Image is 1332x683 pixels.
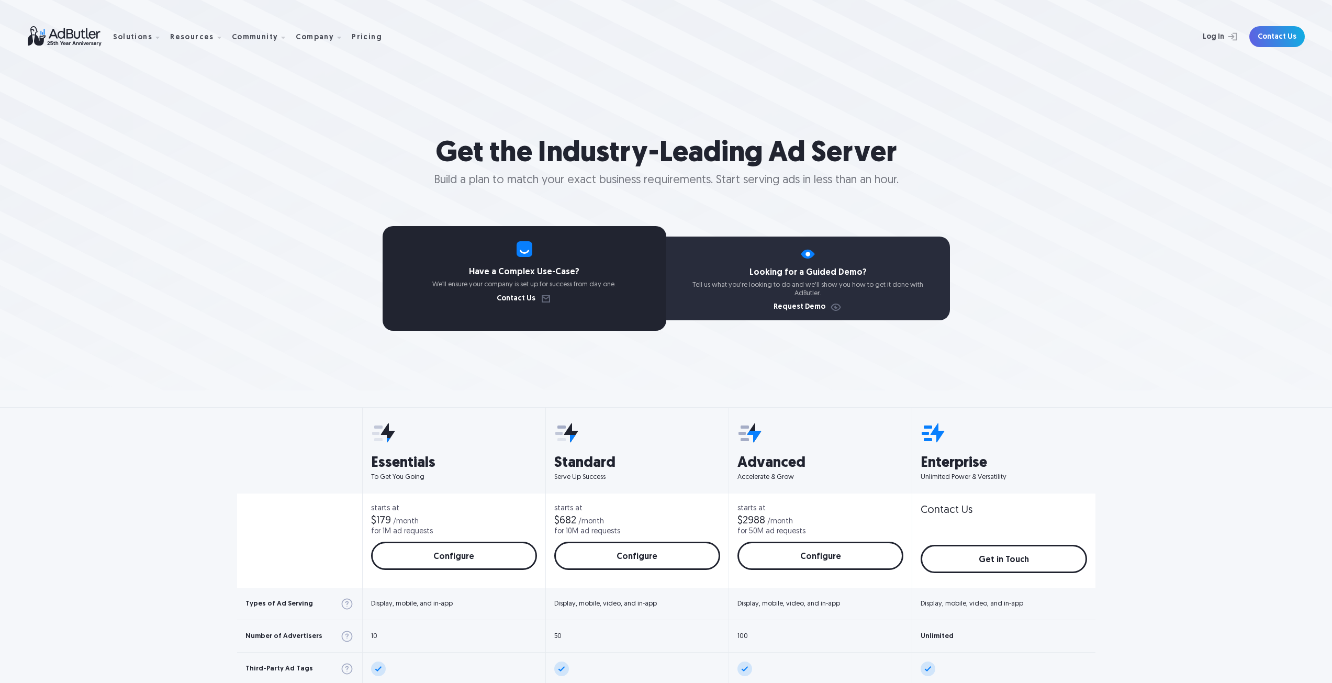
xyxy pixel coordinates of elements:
a: Configure [554,542,720,570]
a: Request Demo [774,304,842,311]
div: Company [296,34,334,41]
div: starts at [371,505,537,512]
div: /month [578,518,604,525]
div: for 50M ad requests [737,528,805,535]
h4: Have a Complex Use-Case? [383,268,666,276]
div: Community [232,20,294,53]
div: Solutions [113,34,153,41]
h3: Advanced [737,456,903,471]
a: Pricing [352,32,390,41]
a: Configure [737,542,903,570]
div: Display, mobile, and in-app [371,600,453,607]
div: Third-Party Ad Tags [245,665,313,672]
a: Log In [1175,26,1243,47]
div: Contact Us [921,505,972,516]
div: $179 [371,516,391,526]
div: 100 [737,633,748,640]
div: Display, mobile, video, and in-app [554,600,657,607]
p: Tell us what you're looking to do and we'll show you how to get it done with AdButler. [666,281,950,297]
div: 50 [554,633,562,640]
div: /month [767,518,793,525]
p: Accelerate & Grow [737,473,903,482]
div: 10 [371,633,377,640]
p: We’ll ensure your company is set up for success from day one. [383,281,666,289]
div: Number of Advertisers [245,633,322,640]
h4: Looking for a Guided Demo? [666,268,950,277]
div: Community [232,34,278,41]
div: Display, mobile, video, and in-app [921,600,1023,607]
div: Types of Ad Serving [245,600,313,607]
div: Solutions [113,20,169,53]
p: To Get You Going [371,473,537,482]
div: Company [296,20,350,53]
div: starts at [554,505,720,512]
p: Unlimited Power & Versatility [921,473,1087,482]
h3: Essentials [371,456,537,471]
div: starts at [737,505,903,512]
div: Resources [170,34,214,41]
div: /month [393,518,419,525]
div: $2988 [737,516,765,526]
div: Display, mobile, video, and in-app [737,600,840,607]
a: Get in Touch [921,545,1087,573]
a: Contact Us [1249,26,1305,47]
div: Resources [170,20,230,53]
div: $682 [554,516,576,526]
a: Configure [371,542,537,570]
div: Unlimited [921,633,954,640]
a: Contact Us [497,295,552,303]
h3: Standard [554,456,720,471]
div: for 10M ad requests [554,528,620,535]
h3: Enterprise [921,456,1087,471]
div: for 1M ad requests [371,528,433,535]
div: Pricing [352,34,382,41]
p: Serve Up Success [554,473,720,482]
